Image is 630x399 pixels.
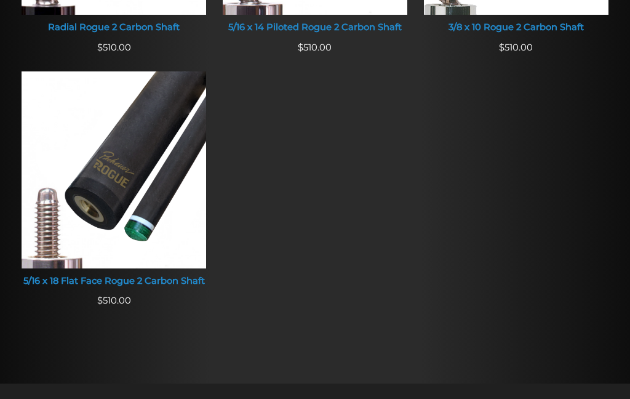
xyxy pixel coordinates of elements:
[97,295,131,306] span: 510.00
[298,42,303,53] span: $
[499,42,504,53] span: $
[223,22,407,33] div: 5/16 x 14 Piloted Rogue 2 Carbon Shaft
[424,22,608,33] div: 3/8 x 10 Rogue 2 Carbon Shaft
[22,71,206,294] a: 5/16 x 18 Flat Face Rogue 2 Carbon Shaft 5/16 x 18 Flat Face Rogue 2 Carbon Shaft
[22,276,206,287] div: 5/16 x 18 Flat Face Rogue 2 Carbon Shaft
[97,42,103,53] span: $
[298,42,332,53] span: 510.00
[22,22,206,33] div: Radial Rogue 2 Carbon Shaft
[499,42,533,53] span: 510.00
[22,71,206,268] img: 5/16 x 18 Flat Face Rogue 2 Carbon Shaft
[97,295,103,306] span: $
[97,42,131,53] span: 510.00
